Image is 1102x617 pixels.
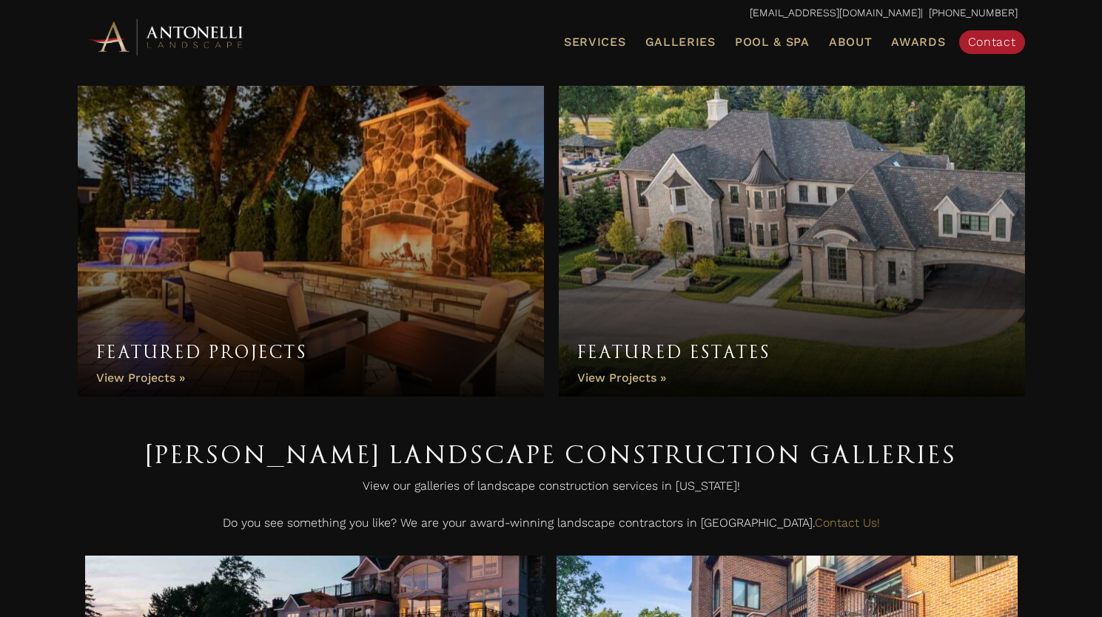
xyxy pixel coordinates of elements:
span: Galleries [645,35,716,49]
a: Awards [885,33,951,52]
a: [EMAIL_ADDRESS][DOMAIN_NAME] [750,7,921,18]
img: Antonelli Horizontal Logo [85,16,248,57]
a: Galleries [639,33,722,52]
span: Awards [891,35,945,49]
p: Do you see something you like? We are your award-winning landscape contractors in [GEOGRAPHIC_DATA]. [85,512,1018,542]
span: Contact [968,35,1016,49]
a: About [823,33,878,52]
span: About [829,36,873,48]
span: Pool & Spa [735,35,810,49]
a: Services [558,33,632,52]
a: Contact Us! [815,516,880,530]
h1: [PERSON_NAME] Landscape Construction Galleries [85,434,1018,475]
p: | [PHONE_NUMBER] [85,4,1018,23]
p: View our galleries of landscape construction services in [US_STATE]! [85,475,1018,505]
a: Pool & Spa [729,33,816,52]
span: Services [564,36,626,48]
a: Contact [959,30,1025,54]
